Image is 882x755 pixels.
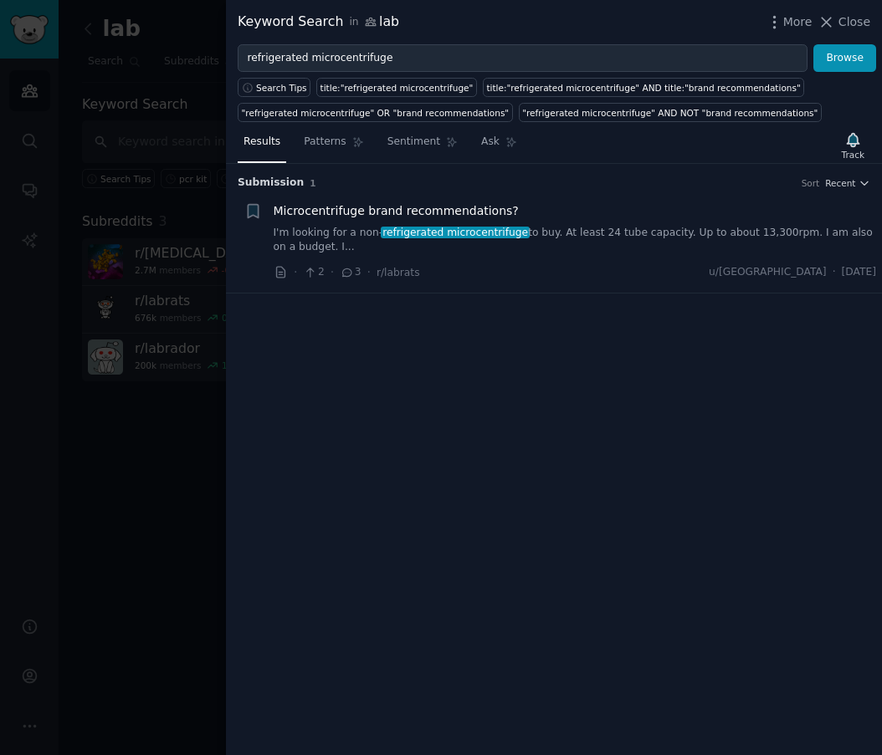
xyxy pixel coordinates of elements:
span: · [294,263,297,281]
span: More [783,13,813,31]
span: [DATE] [842,265,876,280]
span: in [349,15,358,30]
span: refrigerated microcentrifuge [381,227,529,238]
input: Try a keyword related to your business [238,44,808,73]
div: title:"refrigerated microcentrifuge" [320,82,474,94]
a: Results [238,129,286,163]
span: r/labrats [377,267,420,278]
span: Submission [238,176,304,191]
div: "refrigerated microcentrifuge" OR "brand recommendations" [242,107,510,119]
a: I'm looking for a non-refrigerated microcentrifugeto buy. At least 24 tube capacity. Up to about ... [274,226,877,255]
a: Sentiment [382,129,464,163]
span: u/[GEOGRAPHIC_DATA] [709,265,827,280]
span: Close [838,13,870,31]
button: Track [836,128,870,163]
span: 2 [303,265,324,280]
button: Close [818,13,870,31]
button: Recent [825,177,870,189]
span: Ask [481,135,500,150]
span: Recent [825,177,855,189]
a: title:"refrigerated microcentrifuge" AND title:"brand recommendations" [483,78,804,97]
div: Keyword Search lab [238,12,399,33]
span: · [367,263,371,281]
a: title:"refrigerated microcentrifuge" [316,78,477,97]
span: · [833,265,836,280]
button: More [766,13,813,31]
span: Sentiment [387,135,440,150]
div: "refrigerated microcentrifuge" AND NOT "brand recommendations" [522,107,818,119]
a: "refrigerated microcentrifuge" OR "brand recommendations" [238,103,513,122]
a: "refrigerated microcentrifuge" AND NOT "brand recommendations" [519,103,822,122]
span: Search Tips [256,82,307,94]
button: Browse [813,44,876,73]
div: Sort [802,177,820,189]
span: Patterns [304,135,346,150]
button: Search Tips [238,78,310,97]
div: Track [842,149,864,161]
span: Results [244,135,280,150]
a: Microcentrifuge brand recommendations? [274,202,519,220]
a: Patterns [298,129,369,163]
a: Ask [475,129,523,163]
span: 1 [310,178,315,188]
div: title:"refrigerated microcentrifuge" AND title:"brand recommendations" [486,82,800,94]
span: · [331,263,334,281]
span: 3 [340,265,361,280]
